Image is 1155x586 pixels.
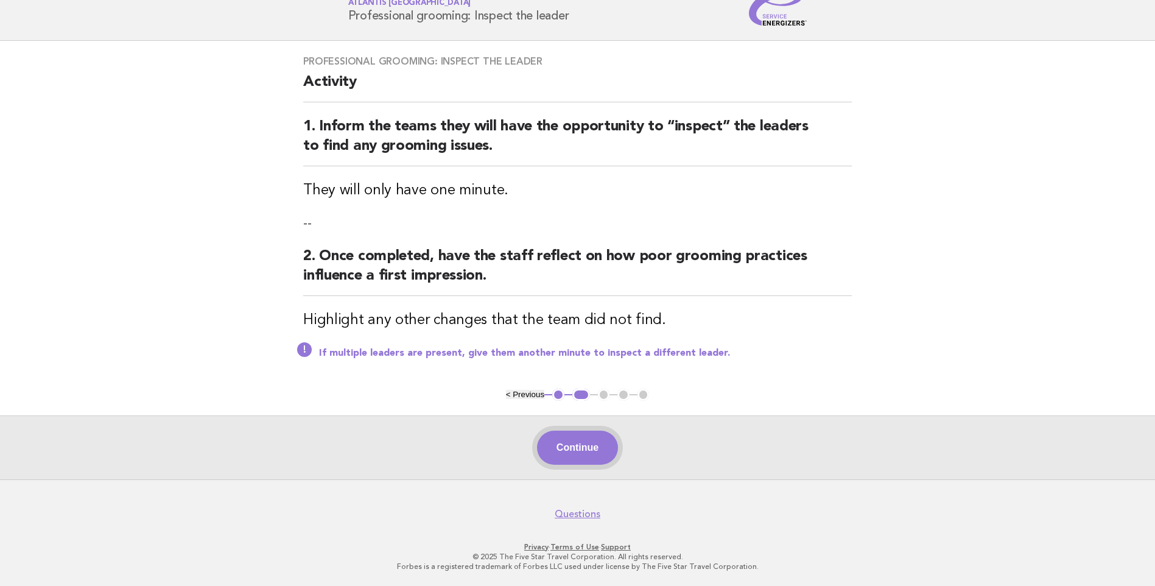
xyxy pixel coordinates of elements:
[303,247,852,296] h2: 2. Once completed, have the staff reflect on how poor grooming practices influence a first impres...
[506,390,544,399] button: < Previous
[572,389,590,401] button: 2
[303,181,852,200] h3: They will only have one minute.
[205,562,950,571] p: Forbes is a registered trademark of Forbes LLC used under license by The Five Star Travel Corpora...
[537,431,618,465] button: Continue
[205,552,950,562] p: © 2025 The Five Star Travel Corporation. All rights reserved.
[303,311,852,330] h3: Highlight any other changes that the team did not find.
[524,543,549,551] a: Privacy
[303,55,852,68] h3: Professional grooming: Inspect the leader
[550,543,599,551] a: Terms of Use
[303,117,852,166] h2: 1. Inform the teams they will have the opportunity to “inspect” the leaders to find any grooming ...
[319,347,852,359] p: If multiple leaders are present, give them another minute to inspect a different leader.
[205,542,950,552] p: · ·
[601,543,631,551] a: Support
[303,215,852,232] p: --
[555,508,600,520] a: Questions
[552,389,564,401] button: 1
[303,72,852,102] h2: Activity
